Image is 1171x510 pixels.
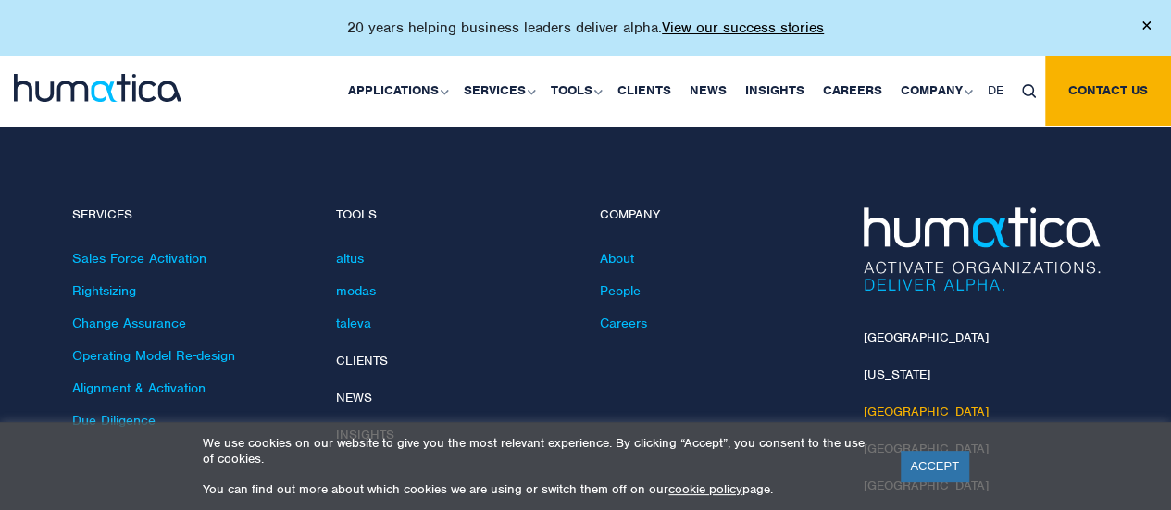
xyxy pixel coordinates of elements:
[72,412,156,429] a: Due Diligence
[336,282,376,299] a: modas
[600,282,641,299] a: People
[455,56,542,126] a: Services
[1045,56,1171,126] a: Contact us
[336,207,572,223] h4: Tools
[978,56,1013,126] a: DE
[14,74,181,102] img: logo
[72,250,206,267] a: Sales Force Activation
[339,56,455,126] a: Applications
[600,207,836,223] h4: Company
[72,282,136,299] a: Rightsizing
[736,56,814,126] a: Insights
[72,379,206,396] a: Alignment & Activation
[203,481,878,497] p: You can find out more about which cookies we are using or switch them off on our page.
[608,56,680,126] a: Clients
[864,330,989,345] a: [GEOGRAPHIC_DATA]
[662,19,824,37] a: View our success stories
[542,56,608,126] a: Tools
[72,347,235,364] a: Operating Model Re-design
[864,404,989,419] a: [GEOGRAPHIC_DATA]
[336,315,371,331] a: taleva
[72,315,186,331] a: Change Assurance
[814,56,891,126] a: Careers
[864,367,930,382] a: [US_STATE]
[891,56,978,126] a: Company
[600,250,634,267] a: About
[1022,84,1036,98] img: search_icon
[72,207,308,223] h4: Services
[336,353,388,368] a: Clients
[336,390,372,405] a: News
[203,435,878,466] p: We use cookies on our website to give you the most relevant experience. By clicking “Accept”, you...
[864,207,1100,291] img: Humatica
[680,56,736,126] a: News
[668,481,742,497] a: cookie policy
[988,82,1003,98] span: DE
[600,315,647,331] a: Careers
[336,250,364,267] a: altus
[901,451,968,481] a: ACCEPT
[347,19,824,37] p: 20 years helping business leaders deliver alpha.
